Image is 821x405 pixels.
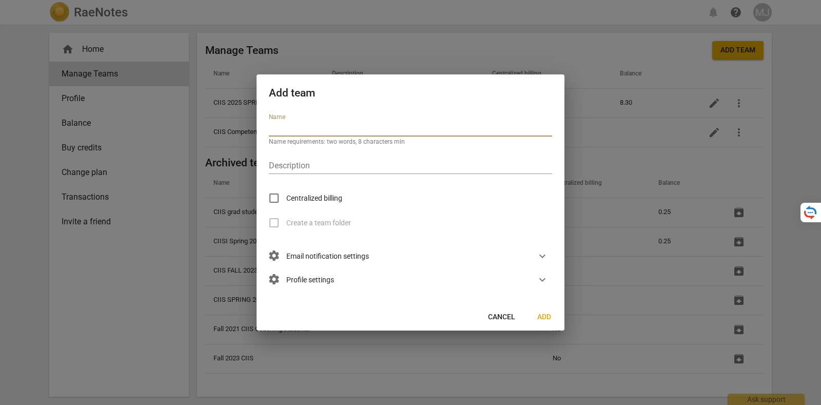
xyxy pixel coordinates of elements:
button: Show more [535,248,550,264]
span: settings [268,249,280,262]
p: Name requirements: two words, 8 characters min [269,139,552,145]
h2: Add team [269,87,552,100]
button: Show more [535,272,550,287]
span: expand_more [536,274,549,286]
span: Add [536,312,552,322]
span: settings [268,273,280,285]
button: Add [527,308,560,326]
button: Cancel [480,308,523,326]
span: Profile settings [269,274,334,285]
span: Email notification settings [269,250,369,262]
span: Cancel [488,312,515,322]
span: Create a team folder [286,218,351,228]
label: Name [269,114,285,121]
span: expand_more [536,250,549,262]
span: Centralized billing [286,193,342,204]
